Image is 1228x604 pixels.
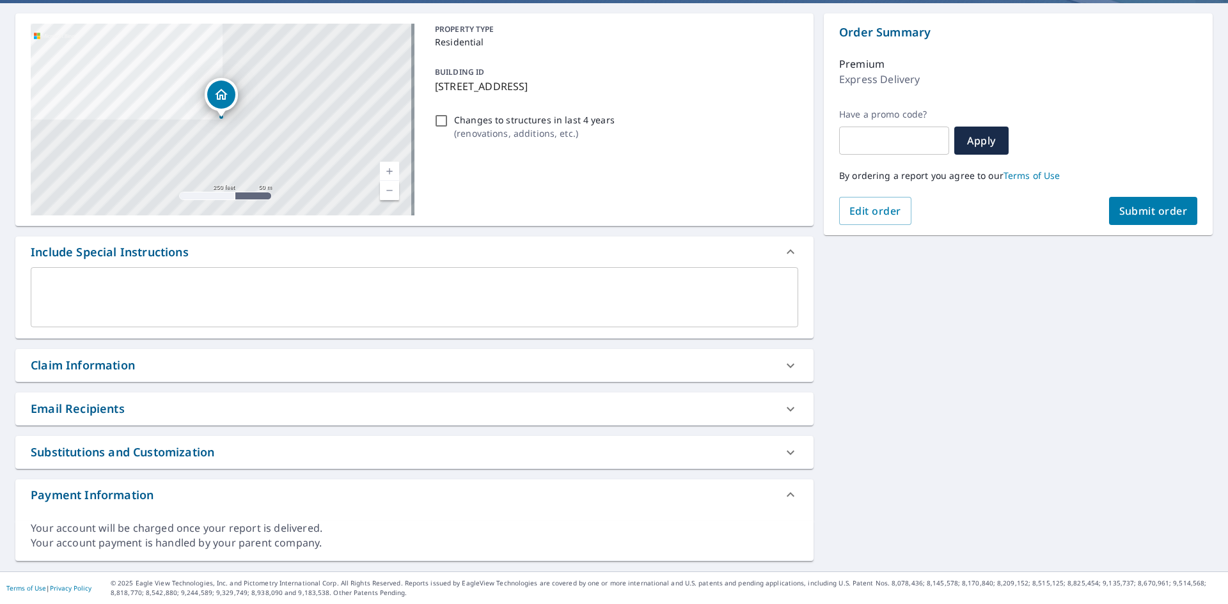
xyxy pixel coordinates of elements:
[31,521,798,536] div: Your account will be charged once your report is delivered.
[6,584,46,592] a: Terms of Use
[31,244,189,261] div: Include Special Instructions
[454,127,615,140] p: ( renovations, additions, etc. )
[954,127,1009,155] button: Apply
[31,486,153,504] div: Payment Information
[15,392,814,425] div: Email Recipients
[380,181,399,200] a: Current Level 17, Zoom Out
[839,170,1197,182] p: By ordering a report you agree to our
[50,584,91,592] a: Privacy Policy
[15,479,814,510] div: Payment Information
[15,349,814,382] div: Claim Information
[205,78,238,118] div: Dropped pin, building 1, Residential property, 335 S Brook Ave Mishawaka, IN 46544
[1119,204,1188,218] span: Submit order
[839,109,949,120] label: Have a promo code?
[435,35,793,49] p: Residential
[15,436,814,468] div: Substitutions and Customization
[31,357,135,374] div: Claim Information
[435,66,484,77] p: BUILDING ID
[435,24,793,35] p: PROPERTY TYPE
[839,56,885,72] p: Premium
[839,72,920,87] p: Express Delivery
[839,197,911,225] button: Edit order
[111,578,1222,598] p: © 2025 Eagle View Technologies, Inc. and Pictometry International Corp. All Rights Reserved. Repo...
[454,113,615,127] p: Changes to structures in last 4 years
[849,204,901,218] span: Edit order
[1004,169,1060,182] a: Terms of Use
[15,236,814,267] div: Include Special Instructions
[1109,197,1198,225] button: Submit order
[380,162,399,181] a: Current Level 17, Zoom In
[839,24,1197,41] p: Order Summary
[964,134,998,148] span: Apply
[31,536,798,550] div: Your account payment is handled by your parent company.
[6,584,91,592] p: |
[435,79,793,94] p: [STREET_ADDRESS]
[31,400,125,417] div: Email Recipients
[31,444,214,461] div: Substitutions and Customization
